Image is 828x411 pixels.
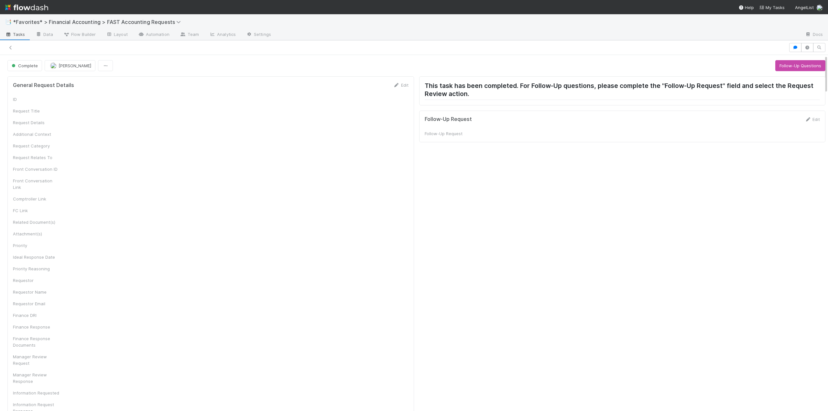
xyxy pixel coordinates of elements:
div: Help [738,4,754,11]
a: Edit [805,117,820,122]
div: Related Document(s) [13,219,61,225]
a: Layout [101,30,133,40]
span: Tasks [5,31,25,38]
a: My Tasks [759,4,785,11]
div: Request Category [13,143,61,149]
div: Requestor Email [13,300,61,307]
a: Edit [393,82,409,88]
button: Follow-Up Questions [775,60,825,71]
div: Attachment(s) [13,231,61,237]
div: Front Conversation Link [13,178,61,190]
div: Priority [13,242,61,249]
div: Request Details [13,119,61,126]
div: Finance DRI [13,312,61,319]
div: Follow-Up Request [425,130,473,137]
span: 📑 [5,19,12,25]
h2: This task has been completed. For Follow-Up questions, please complete the "Follow-Up Request" fi... [425,82,820,100]
a: Docs [800,30,828,40]
img: logo-inverted-e16ddd16eac7371096b0.svg [5,2,48,13]
span: AngelList [795,5,814,10]
div: Comptroller Link [13,196,61,202]
a: Flow Builder [58,30,101,40]
a: Settings [241,30,276,40]
button: [PERSON_NAME] [45,60,95,71]
span: [PERSON_NAME] [59,63,91,68]
div: Finance Response Documents [13,335,61,348]
div: Manager Review Request [13,353,61,366]
div: Ideal Response Date [13,254,61,260]
a: Team [175,30,204,40]
span: *Favorites* > Financial Accounting > FAST Accounting Requests [13,19,184,25]
div: FC Link [13,207,61,214]
div: Manager Review Response [13,372,61,384]
div: Information Requested [13,390,61,396]
div: ID [13,96,61,103]
div: Additional Context [13,131,61,137]
span: Complete [10,63,38,68]
div: Priority Reasoning [13,265,61,272]
a: Analytics [204,30,241,40]
div: Front Conversation ID [13,166,61,172]
div: Finance Response [13,324,61,330]
div: Request Title [13,108,61,114]
div: Requestor [13,277,61,284]
span: Flow Builder [63,31,96,38]
h5: General Request Details [13,82,74,89]
div: Requestor Name [13,289,61,295]
img: avatar_705f3a58-2659-4f93-91ad-7a5be837418b.png [50,62,57,69]
a: Automation [133,30,175,40]
a: Data [30,30,58,40]
span: My Tasks [759,5,785,10]
button: Complete [7,60,42,71]
img: avatar_705f3a58-2659-4f93-91ad-7a5be837418b.png [816,5,823,11]
div: Request Relates To [13,154,61,161]
h5: Follow-Up Request [425,116,472,123]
